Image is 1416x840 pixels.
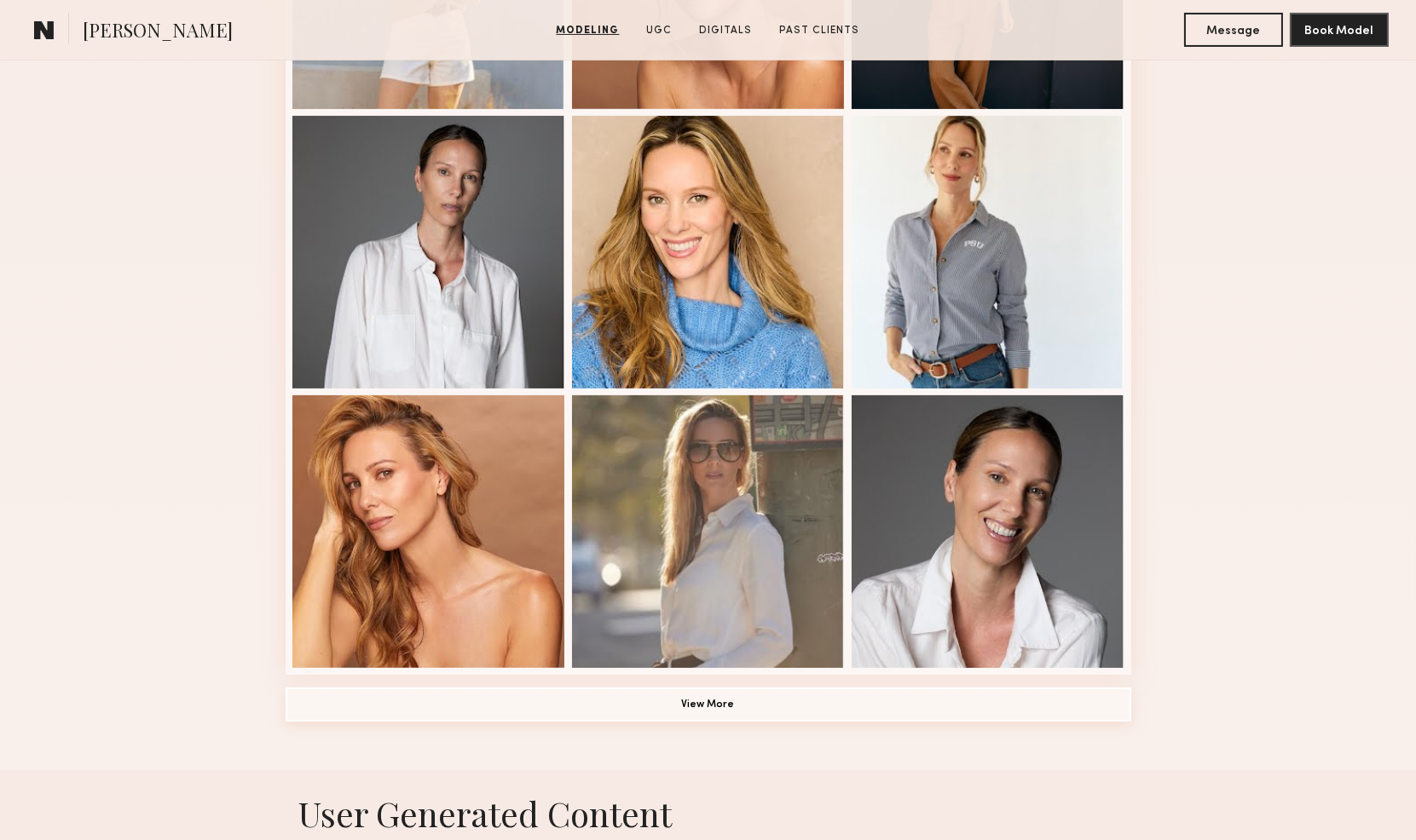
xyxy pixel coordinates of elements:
[693,23,760,38] a: Digitals
[1290,13,1389,47] button: Book Model
[286,688,1131,722] button: View More
[1290,22,1389,37] a: Book Model
[83,17,233,47] span: [PERSON_NAME]
[773,23,867,38] a: Past Clients
[640,23,679,38] a: UGC
[550,23,627,38] a: Modeling
[272,791,1145,836] h1: User Generated Content
[1184,13,1283,47] button: Message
